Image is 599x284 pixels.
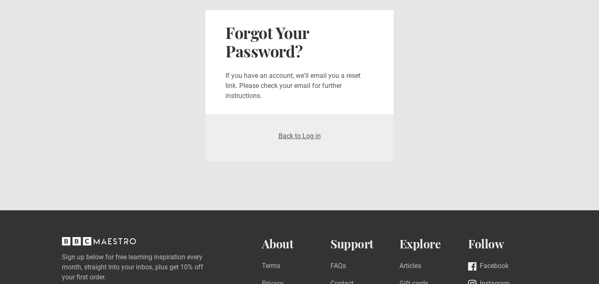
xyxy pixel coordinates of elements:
a: Back to Log in [279,132,321,140]
h2: Support [330,237,399,251]
p: If you have an account, we'll email you a reset link. Please check your email for further instruc... [225,71,374,101]
a: Terms [262,261,280,272]
a: BBC Maestro, back to top [62,240,136,248]
h2: Forgot Your Password? [225,23,374,61]
a: FAQs [330,261,346,272]
label: Sign up below for free learning inspiration every month, straight into your inbox, plus get 10% o... [62,252,228,282]
a: Articles [399,261,421,272]
h2: Explore [399,237,468,251]
a: Facebook [468,261,509,272]
h2: Follow [468,237,537,251]
h2: About [262,237,331,251]
svg: BBC Maestro, back to top [62,237,136,245]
